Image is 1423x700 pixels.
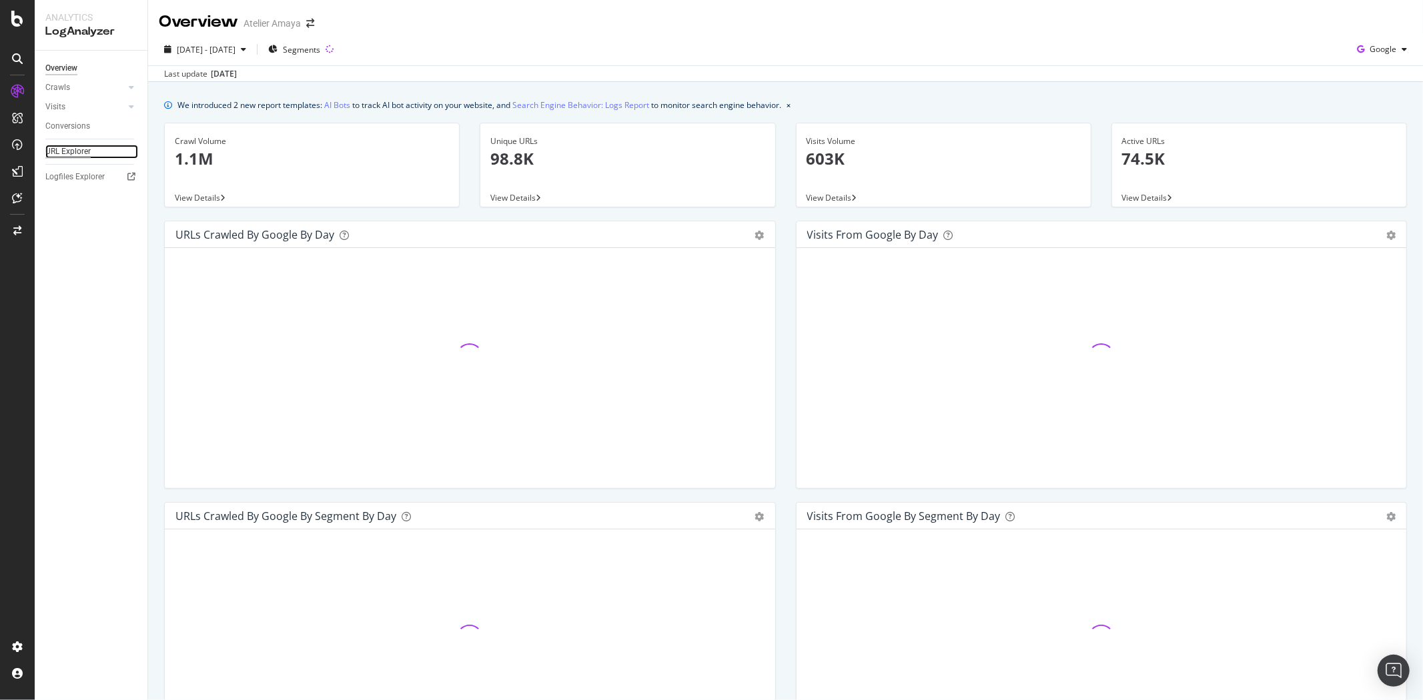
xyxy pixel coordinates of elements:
[807,228,939,241] div: Visits from Google by day
[490,135,765,147] div: Unique URLs
[164,98,1407,112] div: info banner
[1386,231,1396,240] div: gear
[45,145,91,159] div: URL Explorer
[175,135,449,147] div: Crawl Volume
[244,17,301,30] div: Atelier Amaya
[45,61,138,75] a: Overview
[490,147,765,170] p: 98.8K
[1386,512,1396,521] div: gear
[512,98,649,112] a: Search Engine Behavior: Logs Report
[283,44,320,55] span: Segments
[807,147,1081,170] p: 603K
[1122,147,1396,170] p: 74.5K
[490,192,536,203] span: View Details
[211,68,237,80] div: [DATE]
[45,100,125,114] a: Visits
[45,119,90,133] div: Conversions
[1122,135,1396,147] div: Active URLs
[1122,192,1167,203] span: View Details
[177,44,235,55] span: [DATE] - [DATE]
[807,135,1081,147] div: Visits Volume
[807,509,1001,523] div: Visits from Google By Segment By Day
[45,81,70,95] div: Crawls
[159,39,252,60] button: [DATE] - [DATE]
[755,231,765,240] div: gear
[45,24,137,39] div: LogAnalyzer
[807,192,852,203] span: View Details
[45,100,65,114] div: Visits
[45,145,138,159] a: URL Explorer
[755,512,765,521] div: gear
[263,39,326,60] button: Segments
[159,11,238,33] div: Overview
[1352,39,1412,60] button: Google
[175,509,396,523] div: URLs Crawled by Google By Segment By Day
[175,147,449,170] p: 1.1M
[45,170,105,184] div: Logfiles Explorer
[783,95,794,115] button: close banner
[45,170,138,184] a: Logfiles Explorer
[45,61,77,75] div: Overview
[175,192,220,203] span: View Details
[45,119,138,133] a: Conversions
[175,228,334,241] div: URLs Crawled by Google by day
[45,81,125,95] a: Crawls
[1370,43,1396,55] span: Google
[324,98,350,112] a: AI Bots
[306,19,314,28] div: arrow-right-arrow-left
[45,11,137,24] div: Analytics
[164,68,237,80] div: Last update
[1378,655,1410,687] div: Open Intercom Messenger
[177,98,781,112] div: We introduced 2 new report templates: to track AI bot activity on your website, and to monitor se...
